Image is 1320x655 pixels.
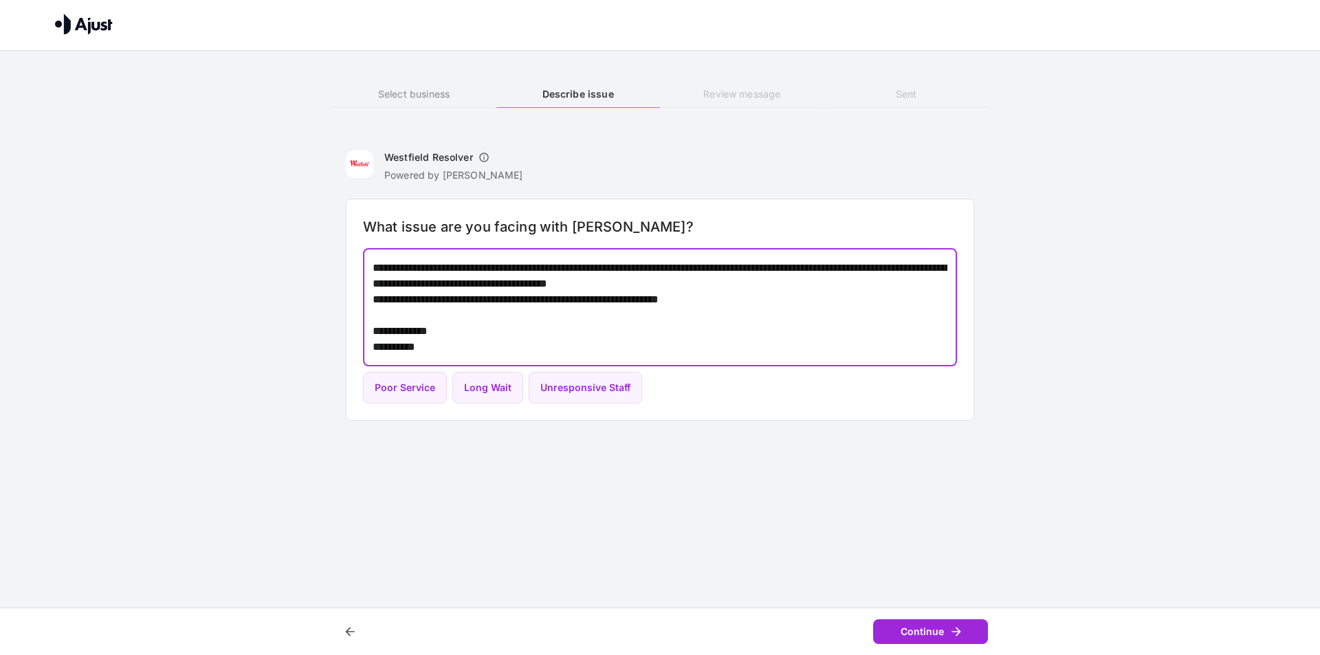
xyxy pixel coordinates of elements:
h6: Westfield Resolver [384,151,473,164]
h6: Review message [660,87,824,102]
img: Ajust [55,14,113,34]
button: Poor Service [363,372,447,404]
img: Westfield [346,151,373,178]
button: Continue [873,619,988,645]
h6: What issue are you facing with [PERSON_NAME]? [363,216,957,238]
p: Powered by [PERSON_NAME] [384,168,523,182]
h6: Describe issue [496,87,660,102]
button: Unresponsive Staff [529,372,642,404]
h6: Sent [824,87,988,102]
h6: Select business [332,87,496,102]
button: Long Wait [452,372,523,404]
